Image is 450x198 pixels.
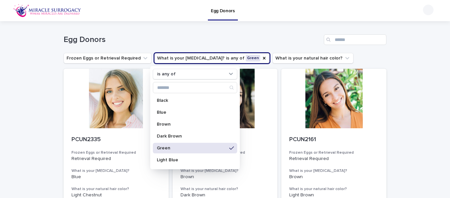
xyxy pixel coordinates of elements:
p: Brown [289,174,379,180]
h3: What is your natural hair color? [181,186,270,192]
h3: What is your natural hair color? [71,186,161,192]
p: Dark Brown [157,134,227,139]
p: Blue [71,174,161,180]
p: Retrieval Required [289,156,379,162]
p: Light Brown [289,192,379,198]
input: Search [153,82,237,93]
h3: What is your [MEDICAL_DATA]? [289,168,379,174]
input: Search [324,34,386,45]
p: is any of [157,71,176,77]
button: What is your natural hair color? [272,53,353,63]
p: Green [157,146,227,150]
p: Light Blue [157,158,227,162]
img: OiFFDOGZQuirLhrlO1ag [13,4,81,17]
p: Dark Brown [181,192,270,198]
h3: What is your natural hair color? [289,186,379,192]
p: Brown [181,174,270,180]
h3: Frozen Eggs or Retrieval Required [71,150,161,155]
p: Brown [157,122,227,127]
p: PCUN2161 [289,136,379,143]
h3: What is your [MEDICAL_DATA]? [181,168,270,174]
p: Blue [157,110,227,115]
p: Retrieval Required [71,156,161,162]
h3: Frozen Eggs or Retrieval Required [289,150,379,155]
h3: What is your [MEDICAL_DATA]? [71,168,161,174]
p: PCUN2335 [71,136,161,143]
button: Frozen Eggs or Retrieval Required [64,53,152,63]
p: Black [157,98,227,103]
h1: Egg Donors [64,35,321,45]
p: Light Chestnut [71,192,161,198]
button: What is your eye color? [154,53,270,63]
